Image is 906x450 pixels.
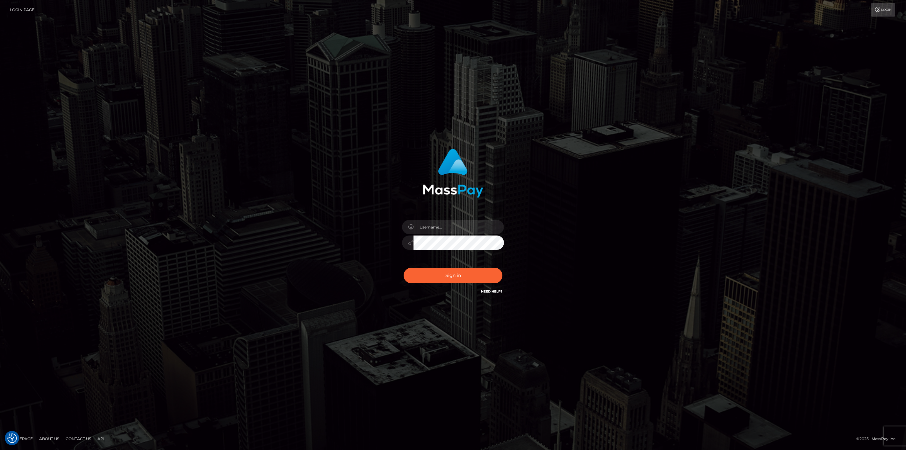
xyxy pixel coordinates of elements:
[7,434,35,444] a: Homepage
[856,435,901,442] div: © 2025 , MassPay Inc.
[95,434,107,444] a: API
[10,3,34,17] a: Login Page
[7,433,17,443] button: Consent Preferences
[7,433,17,443] img: Revisit consent button
[37,434,62,444] a: About Us
[481,289,502,294] a: Need Help?
[871,3,895,17] a: Login
[404,268,502,283] button: Sign in
[423,149,483,198] img: MassPay Login
[63,434,94,444] a: Contact Us
[413,220,504,234] input: Username...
